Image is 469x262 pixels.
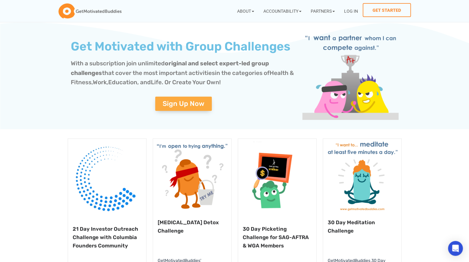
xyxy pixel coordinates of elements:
[93,79,107,86] span: Work
[108,79,137,86] span: Education
[238,139,316,217] img: SAG-AFTRA and WGA members staying motivated during the strike with GetMotivatedBuddies
[323,139,401,211] img: meditation challenge
[162,79,221,86] span: . Or Create Your Own!
[448,241,463,256] div: Open Intercom Messenger
[153,139,231,211] img: Dopamine Detox Challenge
[306,3,339,19] a: Partners
[68,139,146,217] img: Columbia Founders Community Logo
[151,79,162,86] span: Life
[155,97,212,111] a: Sign Up Now
[71,41,296,53] h1: Get Motivated with Group Challenges
[158,219,219,234] a: [MEDICAL_DATA] Detox Challenge
[163,100,204,107] span: Sign Up Now
[215,69,270,76] span: in the categories of
[71,60,269,76] strong: original and select expert-led group challenges
[339,3,363,19] a: Log In
[363,3,411,17] a: Get Started
[302,32,399,120] img: group challenges for motivation
[243,226,309,249] a: 30 Day Picketing Challenge for SAG-AFTRA & WGA Members
[73,226,138,249] a: 21 Day Investor Outreach Challenge with Columbia Founders Community
[92,79,93,86] span: ,
[328,219,375,234] a: 30 Day Meditation Challenge
[107,79,108,86] span: ,
[58,3,122,19] img: GetMotivatedBuddies
[259,3,306,19] a: Accountability
[71,60,269,76] span: With a subscription join unlimited that cover the most important activities
[232,3,259,19] a: About
[137,79,151,86] span: , and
